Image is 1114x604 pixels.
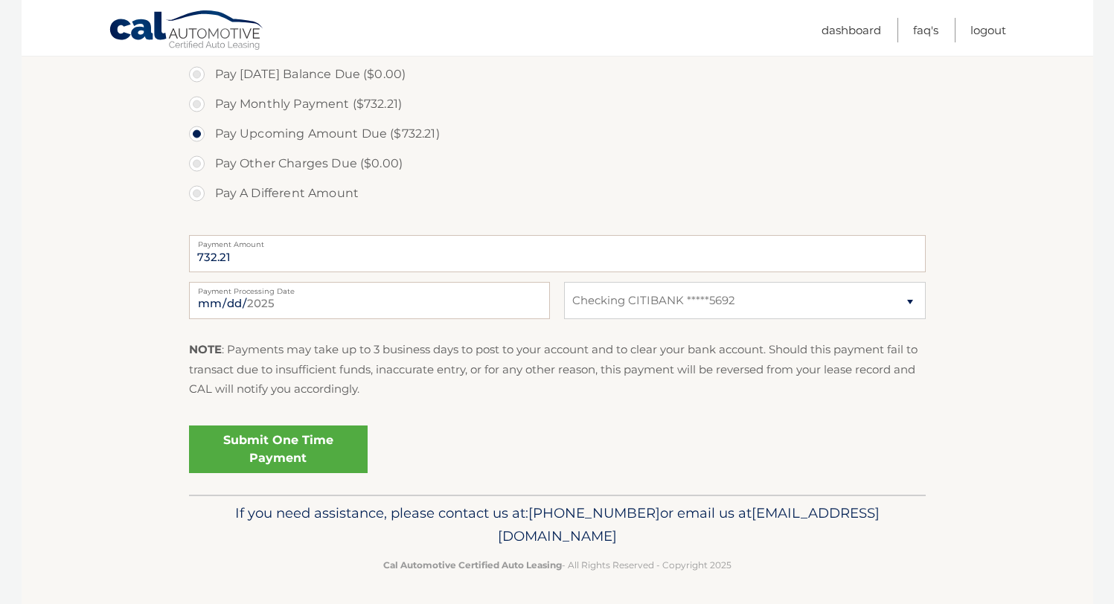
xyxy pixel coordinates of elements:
[970,18,1006,42] a: Logout
[189,282,550,294] label: Payment Processing Date
[199,557,916,573] p: - All Rights Reserved - Copyright 2025
[189,340,926,399] p: : Payments may take up to 3 business days to post to your account and to clear your bank account....
[189,179,926,208] label: Pay A Different Amount
[189,119,926,149] label: Pay Upcoming Amount Due ($732.21)
[528,504,660,521] span: [PHONE_NUMBER]
[189,282,550,319] input: Payment Date
[383,559,562,571] strong: Cal Automotive Certified Auto Leasing
[199,501,916,549] p: If you need assistance, please contact us at: or email us at
[189,342,222,356] strong: NOTE
[189,235,926,247] label: Payment Amount
[189,425,368,473] a: Submit One Time Payment
[189,89,926,119] label: Pay Monthly Payment ($732.21)
[189,235,926,272] input: Payment Amount
[822,18,881,42] a: Dashboard
[189,60,926,89] label: Pay [DATE] Balance Due ($0.00)
[913,18,938,42] a: FAQ's
[109,10,265,53] a: Cal Automotive
[189,149,926,179] label: Pay Other Charges Due ($0.00)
